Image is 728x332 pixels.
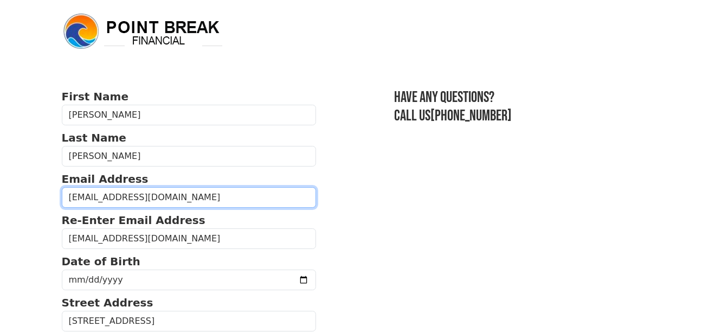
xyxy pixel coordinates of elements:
input: First Name [62,105,317,125]
input: Email Address [62,187,317,208]
strong: Email Address [62,173,149,186]
strong: Last Name [62,131,126,144]
a: [PHONE_NUMBER] [430,107,512,125]
strong: First Name [62,90,128,103]
input: Re-Enter Email Address [62,228,317,249]
input: Last Name [62,146,317,167]
strong: Re-Enter Email Address [62,214,205,227]
img: logo.png [62,12,224,51]
h3: Have any questions? [394,88,666,107]
input: Street Address [62,311,317,331]
strong: Street Address [62,296,153,309]
h3: Call us [394,107,666,125]
strong: Date of Birth [62,255,140,268]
